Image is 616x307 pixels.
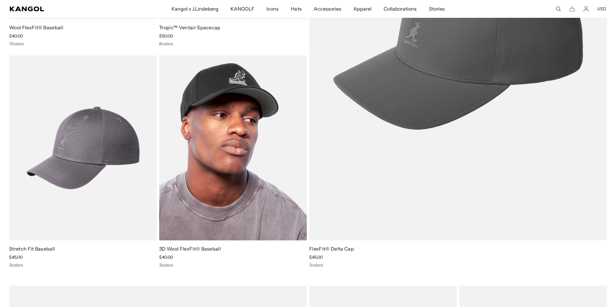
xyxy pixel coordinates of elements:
div: 17 colors [9,41,157,46]
span: $40.00 [159,254,173,260]
div: 3 colors [9,262,157,267]
a: FlexFit® Delta Cap [309,245,354,251]
a: 3D Wool FlexFit® Baseball [159,245,221,251]
span: $45.00 [9,254,23,260]
img: 3D Wool FlexFit® Baseball [159,55,307,240]
summary: Search here [555,6,561,11]
button: Cart [569,6,575,11]
span: $50.00 [159,33,173,38]
div: 3 colors [309,262,607,267]
span: $45.00 [309,254,323,260]
div: 8 colors [159,41,307,46]
a: Tropic™ Ventair Spacecap [159,24,221,30]
a: Account [583,6,589,11]
a: Wool FlexFit® Baseball [9,24,63,30]
div: 3 colors [159,262,307,267]
a: Kangol [10,6,113,11]
button: USD [597,6,606,11]
a: Stretch Fit Baseball [9,245,55,251]
img: Stretch Fit Baseball [9,55,157,240]
span: $40.00 [9,33,23,38]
